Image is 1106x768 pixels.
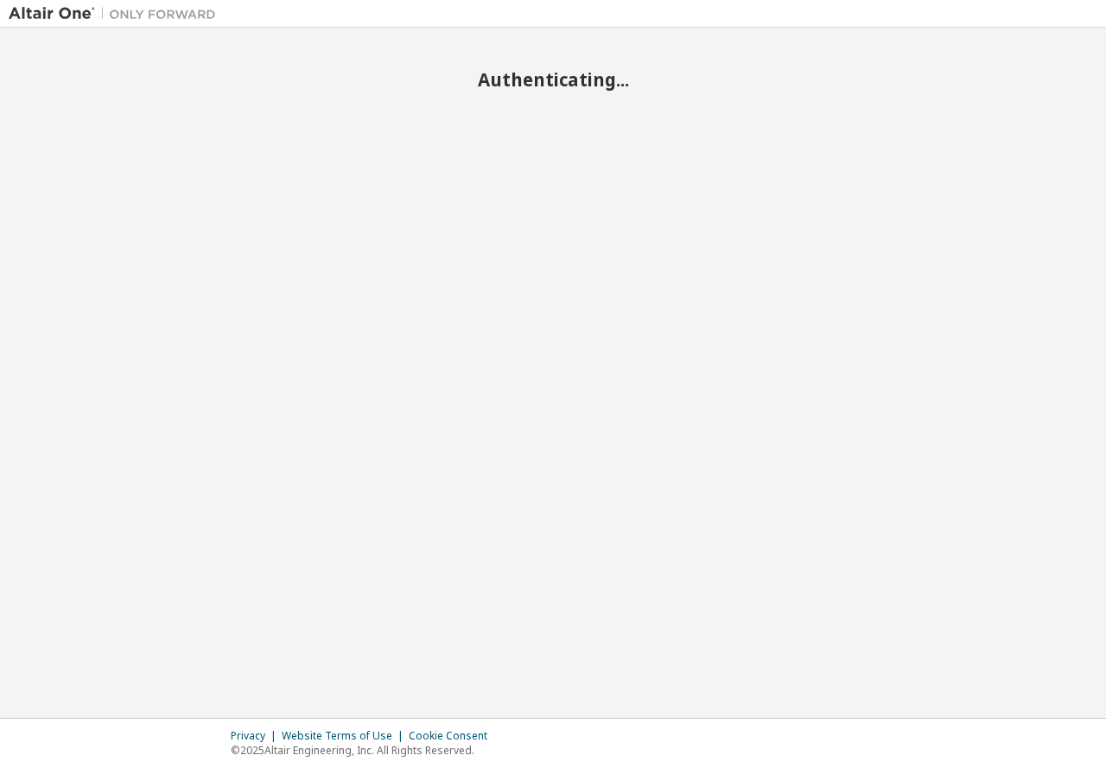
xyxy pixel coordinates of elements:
div: Website Terms of Use [282,729,409,743]
div: Privacy [231,729,282,743]
h2: Authenticating... [9,68,1097,91]
img: Altair One [9,5,225,22]
p: © 2025 Altair Engineering, Inc. All Rights Reserved. [231,743,498,758]
div: Cookie Consent [409,729,498,743]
